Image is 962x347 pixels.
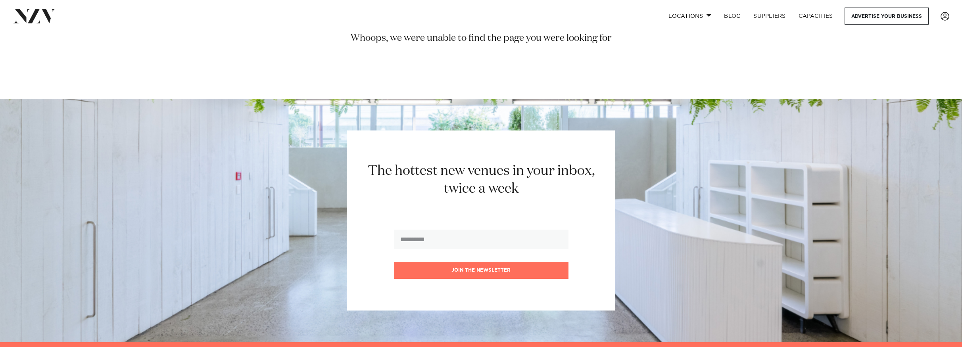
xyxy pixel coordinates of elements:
[202,32,760,45] h3: Whoops, we were unable to find the page you were looking for
[845,8,929,25] a: Advertise your business
[394,262,568,279] button: Join the newsletter
[747,8,792,25] a: SUPPLIERS
[718,8,747,25] a: BLOG
[358,162,604,198] h2: The hottest new venues in your inbox, twice a week
[792,8,839,25] a: Capacities
[662,8,718,25] a: Locations
[13,9,56,23] img: nzv-logo.png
